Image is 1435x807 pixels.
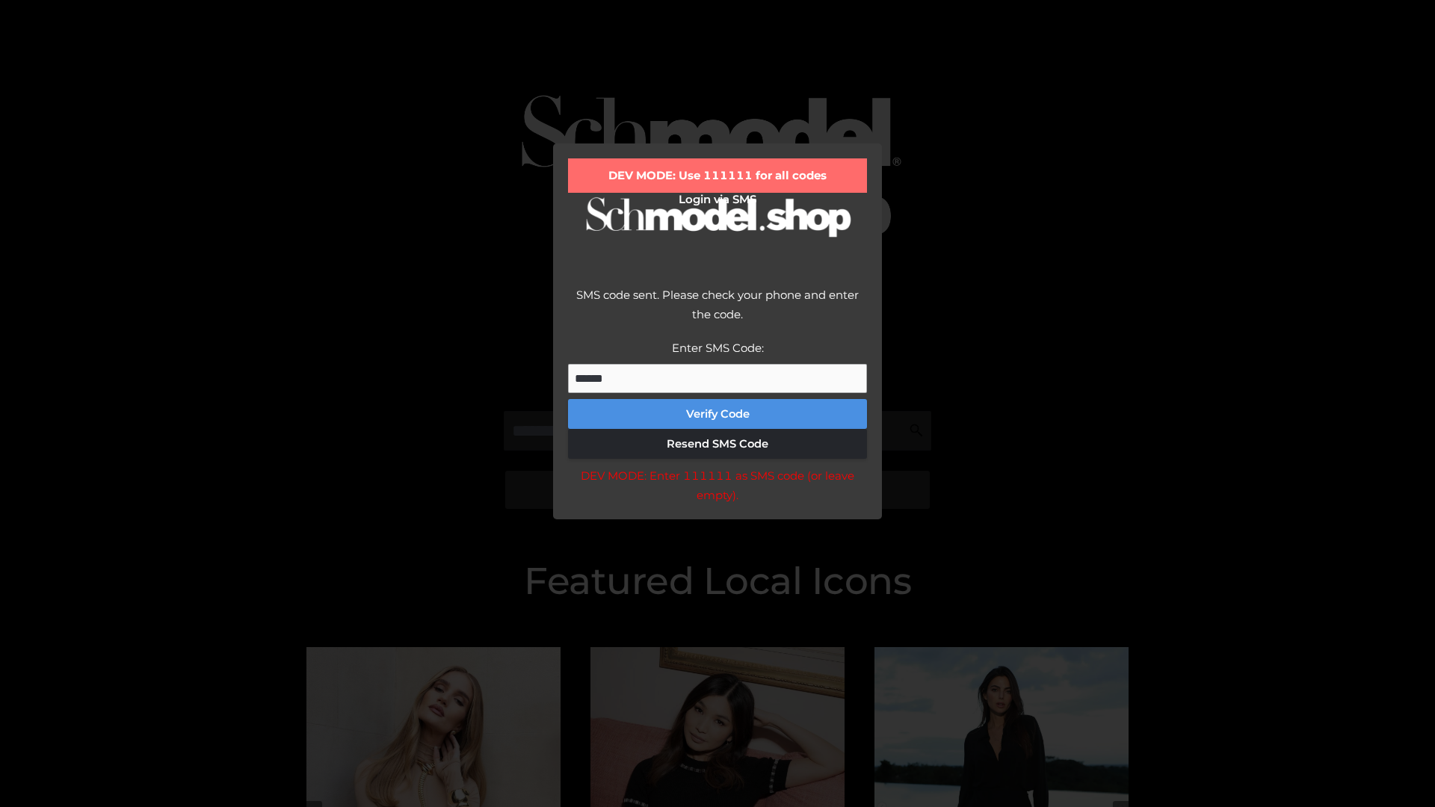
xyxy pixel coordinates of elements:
[568,399,867,429] button: Verify Code
[568,193,867,206] h2: Login via SMS
[568,466,867,504] div: DEV MODE: Enter 111111 as SMS code (or leave empty).
[568,429,867,459] button: Resend SMS Code
[568,285,867,338] div: SMS code sent. Please check your phone and enter the code.
[568,158,867,193] div: DEV MODE: Use 111111 for all codes
[672,341,764,355] label: Enter SMS Code:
